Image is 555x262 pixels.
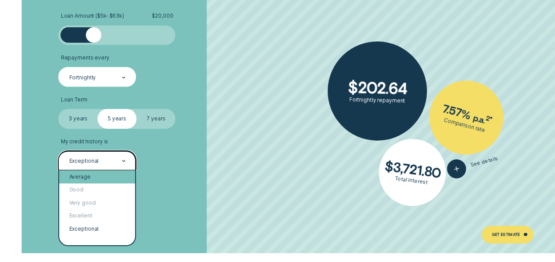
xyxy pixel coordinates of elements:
[152,13,173,19] span: $ 20,000
[69,158,99,165] div: Exceptional
[61,97,87,103] span: Loan Term
[61,55,109,61] span: Repayments every
[469,155,498,168] span: See details
[59,183,135,196] div: Good
[445,149,500,180] button: See details
[58,109,97,128] label: 3 years
[61,138,109,145] span: My credit history is
[59,196,135,209] div: Very good
[59,170,135,183] div: Average
[98,109,136,128] label: 5 years
[482,226,533,243] a: Get Estimate
[69,74,96,81] div: Fortnightly
[59,210,135,222] div: Excellent
[59,222,135,235] div: Exceptional
[61,13,124,19] span: Loan Amount ( $5k - $63k )
[136,109,175,128] label: 7 years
